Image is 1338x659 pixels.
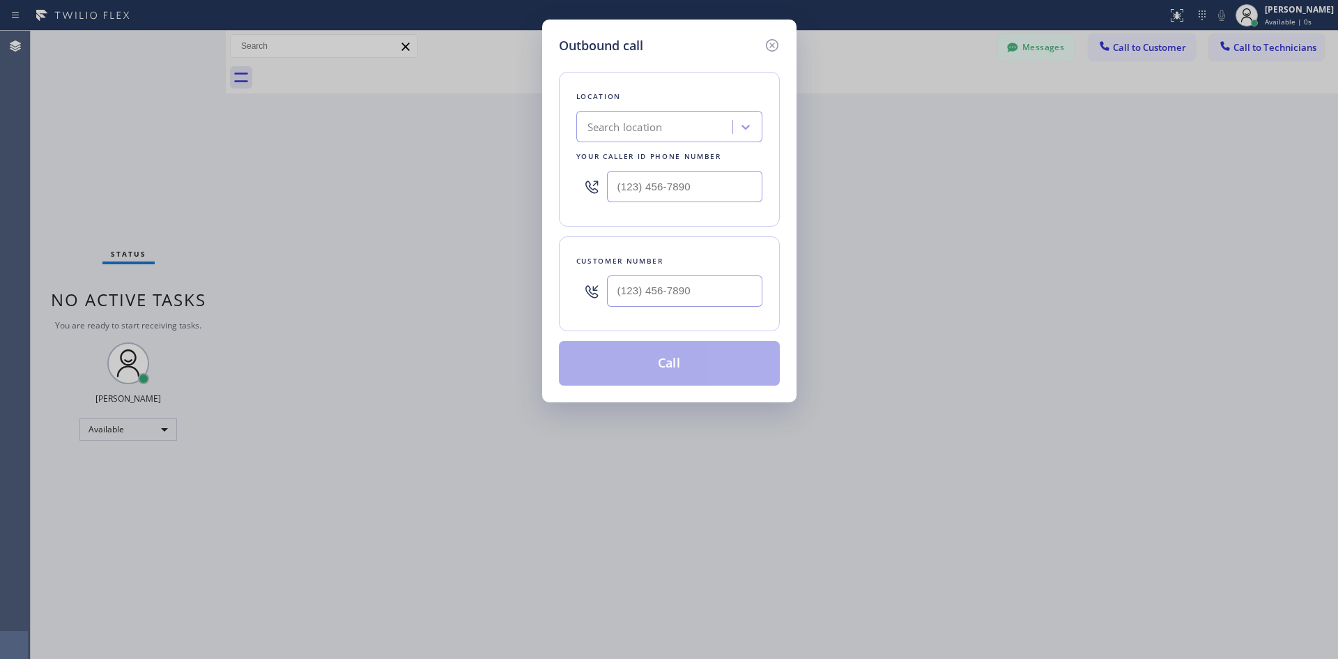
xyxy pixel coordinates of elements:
[587,119,663,135] div: Search location
[576,254,762,268] div: Customer number
[607,275,762,307] input: (123) 456-7890
[576,149,762,164] div: Your caller id phone number
[559,36,643,55] h5: Outbound call
[559,341,780,386] button: Call
[607,171,762,202] input: (123) 456-7890
[576,89,762,104] div: Location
